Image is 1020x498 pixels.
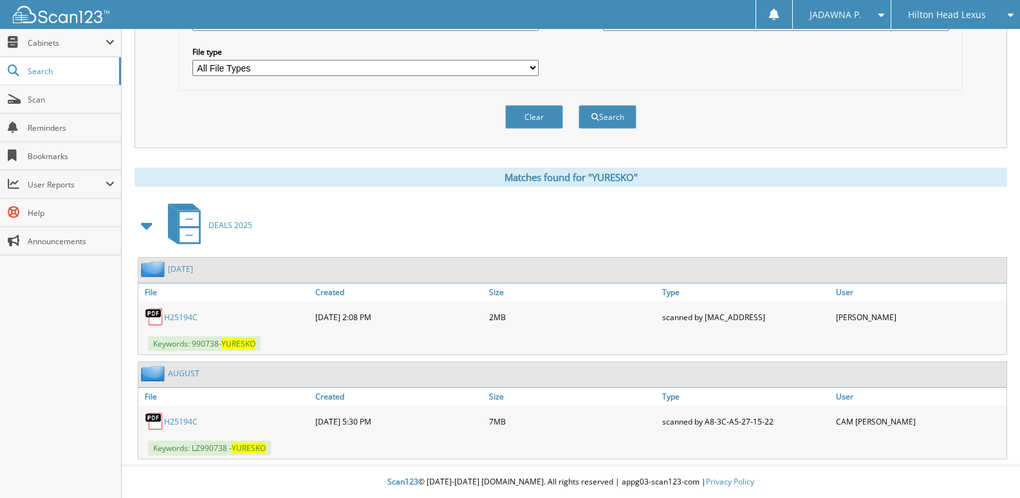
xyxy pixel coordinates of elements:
a: [DATE] [168,263,193,274]
img: scan123-logo-white.svg [13,6,109,23]
span: Keywords: LZ990738 - [148,441,271,455]
div: © [DATE]-[DATE] [DOMAIN_NAME]. All rights reserved | appg03-scan123-com | [122,466,1020,498]
div: [PERSON_NAME] [833,304,1006,330]
span: Scan123 [387,476,418,487]
span: Help [28,207,115,218]
a: Type [659,388,833,405]
div: Matches found for "YURESKO" [134,168,1007,187]
button: Clear [505,105,563,129]
a: Created [312,283,486,301]
span: Search [28,66,113,77]
a: Created [312,388,486,405]
a: Privacy Policy [706,476,754,487]
span: Announcements [28,236,115,247]
div: 2MB [486,304,660,330]
iframe: Chat Widget [956,436,1020,498]
div: 7MB [486,408,660,434]
div: scanned by A8-3C-A5-27-15-22 [659,408,833,434]
div: scanned by [MAC_ADDRESS] [659,304,833,330]
a: AUGUST [168,368,199,379]
span: Hilton Head Lexus [908,11,986,19]
img: PDF.png [145,307,164,327]
span: Keywords: 990738- [148,336,261,351]
a: Type [659,283,833,301]
div: [DATE] 2:08 PM [312,304,486,330]
a: H25194C [164,416,198,427]
img: PDF.png [145,412,164,431]
span: User Reports [28,179,106,190]
span: JADAWNA P. [810,11,862,19]
span: DEALS 2025 [209,220,252,231]
label: File type [192,46,539,57]
img: folder2.png [141,365,168,381]
a: Size [486,283,660,301]
span: YURESKO [221,338,255,349]
span: Scan [28,94,115,105]
a: Size [486,388,660,405]
div: [DATE] 5:30 PM [312,408,486,434]
span: Bookmarks [28,151,115,162]
a: File [138,283,312,301]
a: H25194C [164,312,198,323]
span: Cabinets [28,37,106,48]
a: File [138,388,312,405]
span: YURESKO [232,443,266,454]
button: Search [579,105,636,129]
span: Reminders [28,122,115,133]
a: User [833,388,1006,405]
a: DEALS 2025 [160,200,252,251]
a: User [833,283,1006,301]
img: folder2.png [141,261,168,277]
div: CAM [PERSON_NAME] [833,408,1006,434]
